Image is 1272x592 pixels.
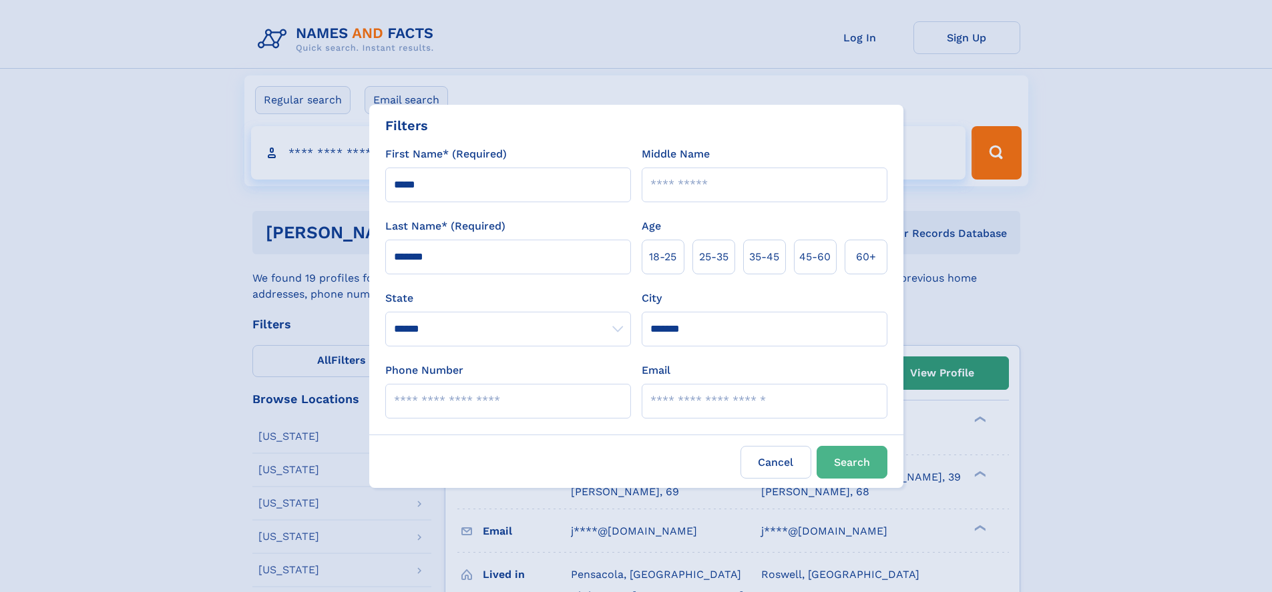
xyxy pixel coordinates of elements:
[385,115,428,135] div: Filters
[856,249,876,265] span: 60+
[385,290,631,306] label: State
[385,218,505,234] label: Last Name* (Required)
[642,218,661,234] label: Age
[385,146,507,162] label: First Name* (Required)
[799,249,831,265] span: 45‑60
[749,249,779,265] span: 35‑45
[699,249,728,265] span: 25‑35
[817,446,887,479] button: Search
[385,362,463,378] label: Phone Number
[642,290,662,306] label: City
[649,249,676,265] span: 18‑25
[642,146,710,162] label: Middle Name
[740,446,811,479] label: Cancel
[642,362,670,378] label: Email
